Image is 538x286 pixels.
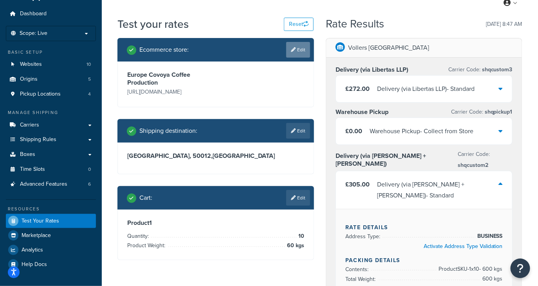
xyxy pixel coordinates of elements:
p: Carrier Code: [451,107,513,118]
span: 60 kgs [285,241,304,250]
span: Quantity: [127,232,151,240]
a: Boxes [6,147,96,162]
span: BUSINESS [475,232,503,241]
span: Total Weight: [345,275,377,283]
h2: Rate Results [326,18,385,30]
span: Address Type: [345,232,382,241]
a: Activate Address Type Validation [424,242,503,250]
span: Product Weight: [127,241,167,250]
h3: Warehouse Pickup [336,108,388,116]
span: Carriers [20,122,39,129]
a: Help Docs [6,257,96,272]
li: Websites [6,57,96,72]
span: Product SKU-1 x 10 - 600 kgs [437,264,503,274]
span: Test Your Rates [22,218,59,224]
h4: Packing Details [345,256,503,264]
a: Analytics [6,243,96,257]
h3: Delivery (via Libertas LLP) [336,66,408,74]
p: [DATE] 8:47 AM [486,19,522,30]
a: Advanced Features6 [6,177,96,192]
span: Contents: [345,265,370,273]
span: Websites [20,61,42,68]
span: Boxes [20,151,35,158]
a: Edit [286,190,310,206]
h2: Cart : [139,194,152,201]
a: Test Your Rates [6,214,96,228]
span: shqcustom2 [458,161,488,169]
span: 10 [87,61,91,68]
h2: Ecommerce store : [139,46,189,53]
a: Time Slots0 [6,162,96,177]
a: Websites10 [6,57,96,72]
span: 4 [88,91,91,98]
li: Time Slots [6,162,96,177]
p: [URL][DOMAIN_NAME] [127,87,214,98]
span: £305.00 [345,180,370,189]
span: Time Slots [20,166,45,173]
button: Reset [284,18,314,31]
div: Delivery (via [PERSON_NAME] + [PERSON_NAME]) - Standard [377,179,499,201]
span: 0 [88,166,91,173]
a: Edit [286,42,310,58]
div: Manage Shipping [6,109,96,116]
div: Resources [6,206,96,212]
a: Pickup Locations4 [6,87,96,101]
a: Shipping Rules [6,132,96,147]
h3: [GEOGRAPHIC_DATA], 50012 , [GEOGRAPHIC_DATA] [127,152,304,160]
h3: Delivery (via [PERSON_NAME] + [PERSON_NAME]) [336,152,458,168]
a: Edit [286,123,310,139]
p: Carrier Code: [458,149,513,171]
a: Dashboard [6,7,96,21]
span: Pickup Locations [20,91,61,98]
h3: Product 1 [127,219,304,227]
div: Basic Setup [6,49,96,56]
h3: Europe Covoya Coffee Production [127,71,214,87]
span: Marketplace [22,232,51,239]
a: Origins5 [6,72,96,87]
span: Help Docs [22,261,47,268]
span: £0.00 [345,127,362,136]
span: Dashboard [20,11,47,17]
span: 10 [296,232,304,241]
div: Warehouse Pickup - Collect from Store [370,126,473,137]
div: Delivery (via Libertas LLP) - Standard [377,83,475,94]
span: Scope: Live [20,30,47,37]
p: Carrier Code: [448,64,513,75]
p: Vollers [GEOGRAPHIC_DATA] [348,42,429,53]
li: Advanced Features [6,177,96,192]
span: Analytics [22,247,43,253]
span: Origins [20,76,38,83]
span: shqpickup1 [483,108,513,116]
span: shqcustom3 [480,65,513,74]
h4: Rate Details [345,223,503,232]
h1: Test your rates [117,16,189,32]
span: 5 [88,76,91,83]
button: Open Resource Center [511,259,530,278]
li: Pickup Locations [6,87,96,101]
span: £272.00 [345,84,370,93]
span: 600 kgs [480,274,503,284]
h2: Shipping destination : [139,127,197,134]
span: Advanced Features [20,181,67,188]
span: 6 [88,181,91,188]
a: Marketplace [6,228,96,243]
li: Origins [6,72,96,87]
a: Carriers [6,118,96,132]
span: Shipping Rules [20,136,56,143]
